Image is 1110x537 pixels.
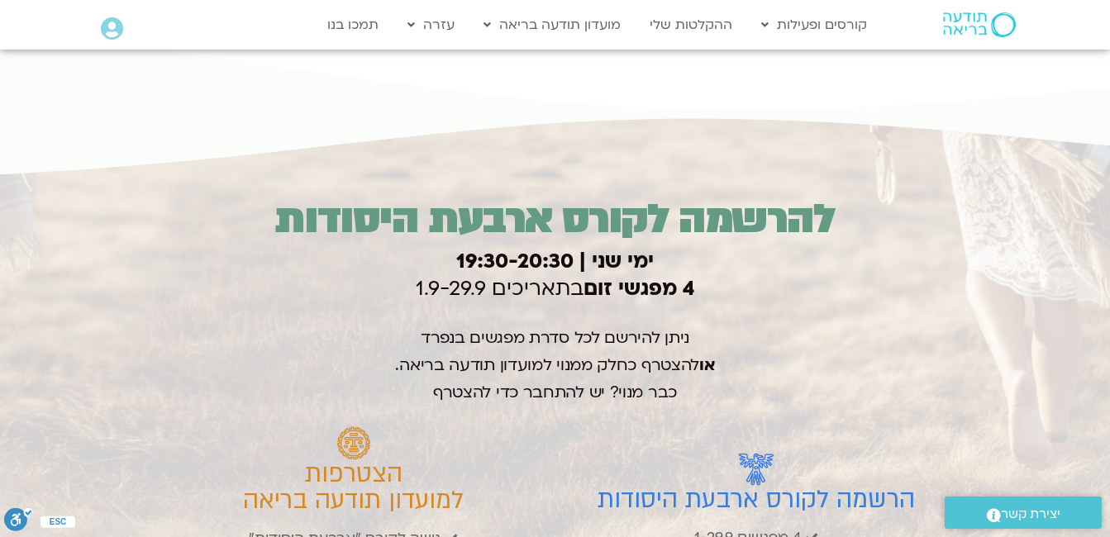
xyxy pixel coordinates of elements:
[152,248,958,303] h3: בתאריכים 1.9-29.9
[945,497,1102,529] a: יצירת קשר
[475,9,629,40] a: מועדון תודעה בריאה
[399,9,463,40] a: עזרה
[1001,503,1060,525] span: יצירת קשר
[152,190,958,250] h3: להרשמה לקורס ארבעת היסודות
[641,9,741,40] a: ההקלטות שלי
[584,275,694,302] strong: 4 מפגשי זום
[395,327,714,403] span: ניתן להירשם לכל סדרת מפגשים בנפרד להצטרף כחלק ממנוי למועדון תודעה בריאה. כבר מנוי? יש להתחבר כדי ...
[160,461,546,514] p: הצטרפות למועדון תודעה בריאה
[564,487,950,513] p: הרשמה לקורס ארבעת היסודות
[560,248,574,275] b: 0
[753,9,875,40] a: קורסים ופעילות
[699,354,714,376] strong: או
[943,12,1016,37] img: תודעה בריאה
[319,9,387,40] a: תמכו בנו
[456,248,654,275] b: ימי שני | 19:30-20:3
